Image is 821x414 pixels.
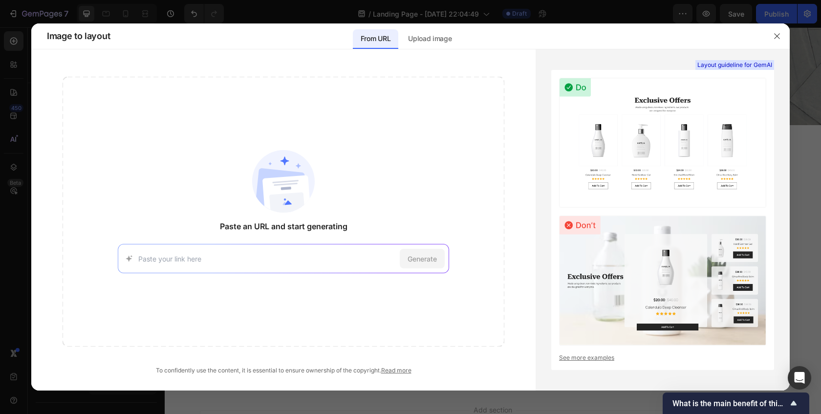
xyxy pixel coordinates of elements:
[408,254,437,264] span: Generate
[305,377,351,388] span: Add section
[788,366,811,390] div: Open Intercom Messenger
[7,137,594,160] h2: Unser Angebot
[7,183,148,324] img: gempages_586319787118822083-c8244e8e-b39f-48af-9bc4-4b2854011994.png
[138,254,396,264] input: Paste your link here
[63,366,504,375] div: To confidently use the content, it is essential to ensure ownership of the copyright.
[361,33,390,44] p: From URL
[20,170,41,178] div: Image
[408,33,452,44] p: Upload image
[355,250,407,258] div: Drop element here
[381,367,411,374] a: Read more
[206,250,258,258] div: Drop element here
[559,353,766,362] a: See more examples
[672,399,788,408] span: What is the main benefit of this page builder for you?
[503,250,555,258] div: Drop element here
[47,30,110,42] span: Image to layout
[220,220,347,232] span: Paste an URL and start generating
[697,61,772,69] span: Layout guideline for GemAI
[672,397,799,409] button: Show survey - What is the main benefit of this page builder for you?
